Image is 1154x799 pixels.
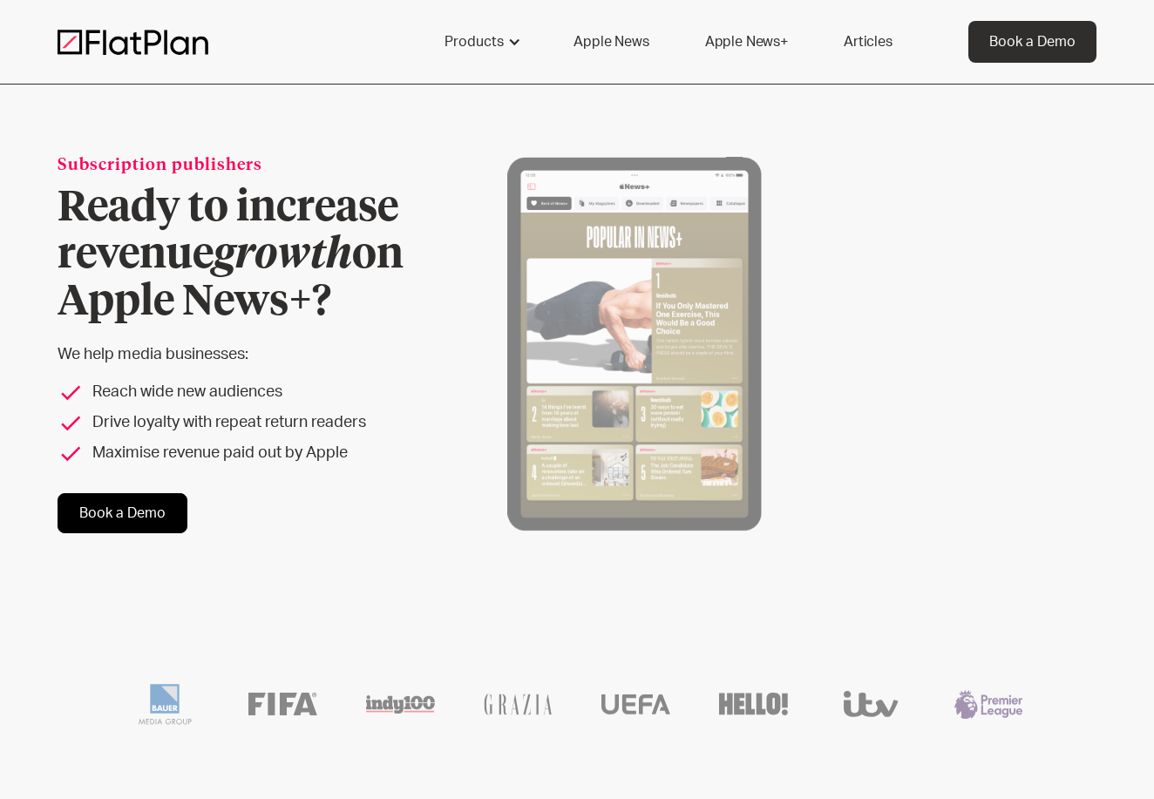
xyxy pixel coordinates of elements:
[823,21,913,63] a: Articles
[968,21,1096,63] a: Book a Demo
[58,442,431,465] li: Maximise revenue paid out by Apple
[58,343,431,367] p: We help media businesses:
[214,234,352,276] em: growth
[58,493,187,533] a: Book a Demo
[684,21,809,63] a: Apple News+
[553,21,669,63] a: Apple News
[989,31,1076,52] div: Book a Demo
[58,185,431,326] h1: Ready to increase revenue on Apple News+?
[424,21,539,63] div: Products
[58,154,431,178] div: Subscription publishers
[445,31,504,52] div: Products
[58,381,431,404] li: Reach wide new audiences
[58,411,431,435] li: Drive loyalty with repeat return readers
